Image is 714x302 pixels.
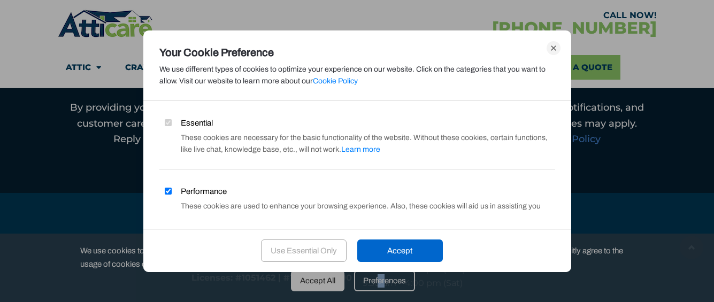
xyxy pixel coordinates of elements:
[181,117,213,129] span: Essential
[341,145,380,153] span: Learn more
[261,239,347,262] div: Use Essential Only
[313,77,358,85] a: Cookie Policy
[165,119,172,126] input: Essential
[159,47,555,58] div: Your Cookie Preference
[165,188,172,195] input: Performance
[159,132,555,156] div: These cookies are necessary for the basic functionality of the website. Without these cookies, ce...
[357,239,443,262] div: Accept
[159,64,555,87] div: We use different types of cookies to optimize your experience on our website. Click on the catego...
[159,200,555,224] div: These cookies are used to enhance your browsing experience. Also, these cookies will aid us in as...
[181,185,227,197] span: Performance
